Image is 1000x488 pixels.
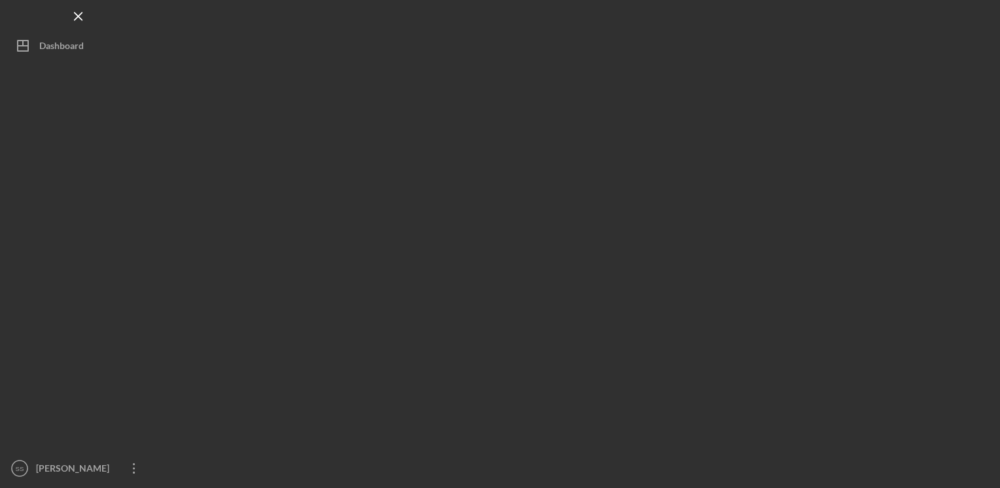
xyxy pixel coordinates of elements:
[33,455,118,485] div: [PERSON_NAME]
[7,455,151,481] button: SS[PERSON_NAME]
[16,465,24,472] text: SS
[7,33,151,59] button: Dashboard
[39,33,84,62] div: Dashboard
